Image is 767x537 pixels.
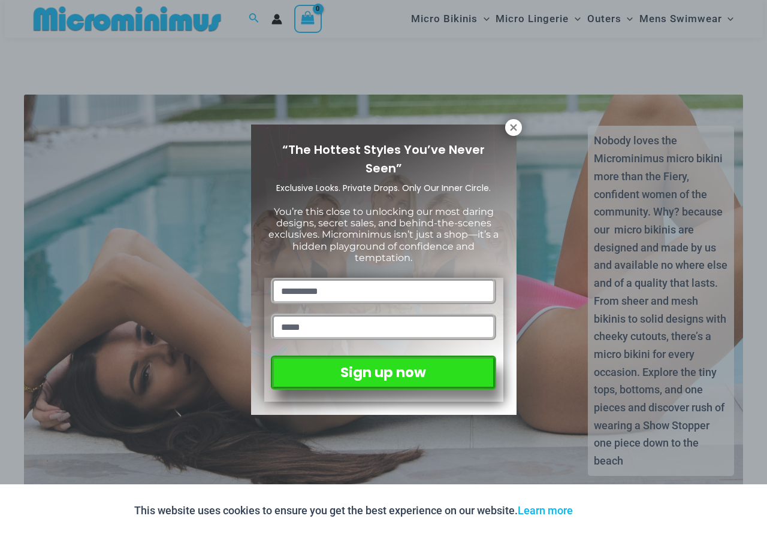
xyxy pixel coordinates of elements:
button: Accept [582,496,633,525]
span: Exclusive Looks. Private Drops. Only Our Inner Circle. [276,182,491,194]
span: “The Hottest Styles You’ve Never Seen” [282,141,485,177]
p: This website uses cookies to ensure you get the best experience on our website. [134,502,573,520]
span: You’re this close to unlocking our most daring designs, secret sales, and behind-the-scenes exclu... [268,206,499,263]
button: Close [505,119,522,136]
button: Sign up now [271,356,496,390]
a: Learn more [518,504,573,517]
